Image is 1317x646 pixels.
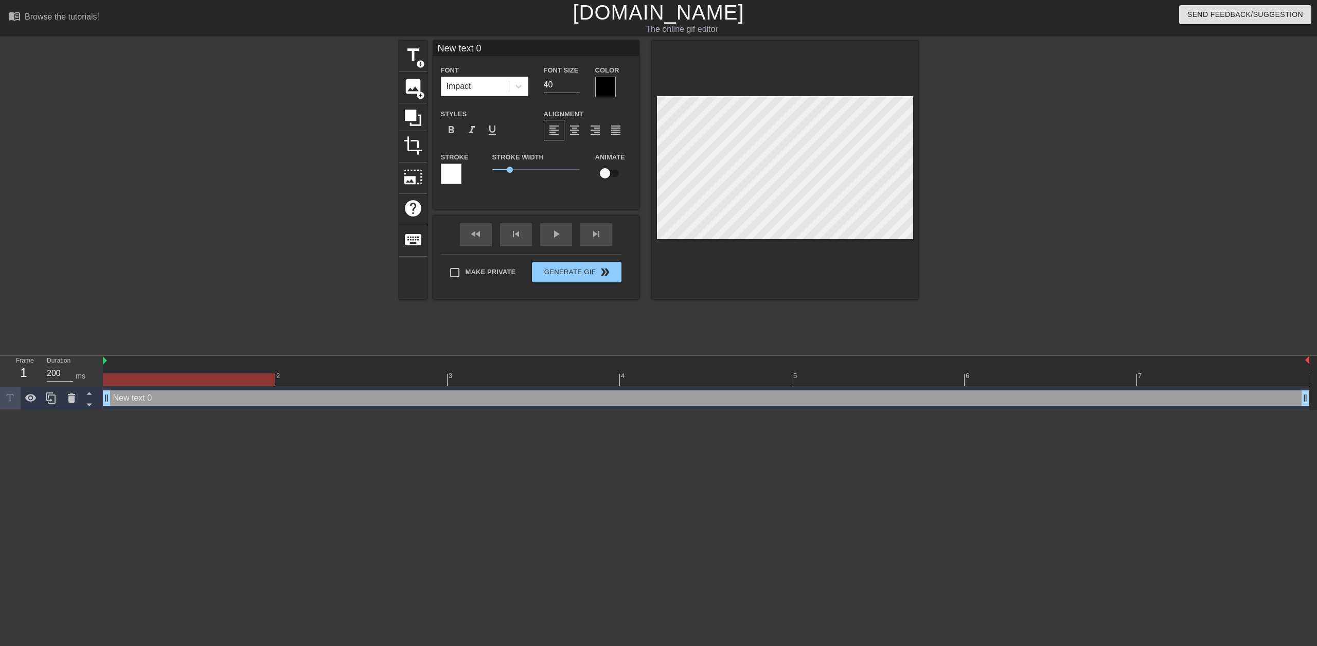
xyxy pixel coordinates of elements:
[568,124,581,136] span: format_align_center
[447,80,471,93] div: Impact
[441,109,467,119] label: Styles
[532,262,621,282] button: Generate Gif
[403,45,423,65] span: title
[76,371,85,382] div: ms
[441,65,459,76] label: Font
[16,364,31,382] div: 1
[1305,356,1309,364] img: bound-end.png
[1179,5,1311,24] button: Send Feedback/Suggestion
[486,124,499,136] span: format_underline
[550,228,562,240] span: play_arrow
[403,77,423,96] span: image
[8,10,21,22] span: menu_book
[589,124,601,136] span: format_align_right
[621,371,627,381] div: 4
[1300,393,1310,403] span: drag_handle
[445,124,457,136] span: format_bold
[573,1,744,24] a: [DOMAIN_NAME]
[101,393,112,403] span: drag_handle
[47,358,70,364] label: Duration
[403,199,423,218] span: help
[25,12,99,21] div: Browse the tutorials!
[966,371,971,381] div: 6
[276,371,282,381] div: 2
[595,152,625,163] label: Animate
[595,65,619,76] label: Color
[510,228,522,240] span: skip_previous
[470,228,482,240] span: fast_rewind
[548,124,560,136] span: format_align_left
[416,60,425,68] span: add_circle
[403,230,423,249] span: keyboard
[449,371,454,381] div: 3
[8,356,39,386] div: Frame
[1187,8,1303,21] span: Send Feedback/Suggestion
[536,266,617,278] span: Generate Gif
[793,371,799,381] div: 5
[610,124,622,136] span: format_align_justify
[590,228,602,240] span: skip_next
[403,136,423,155] span: crop
[544,65,579,76] label: Font Size
[1138,371,1144,381] div: 7
[492,152,544,163] label: Stroke Width
[466,124,478,136] span: format_italic
[599,266,611,278] span: double_arrow
[403,167,423,187] span: photo_size_select_large
[416,91,425,100] span: add_circle
[441,152,469,163] label: Stroke
[8,10,99,26] a: Browse the tutorials!
[444,23,919,35] div: The online gif editor
[544,109,583,119] label: Alignment
[466,267,516,277] span: Make Private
